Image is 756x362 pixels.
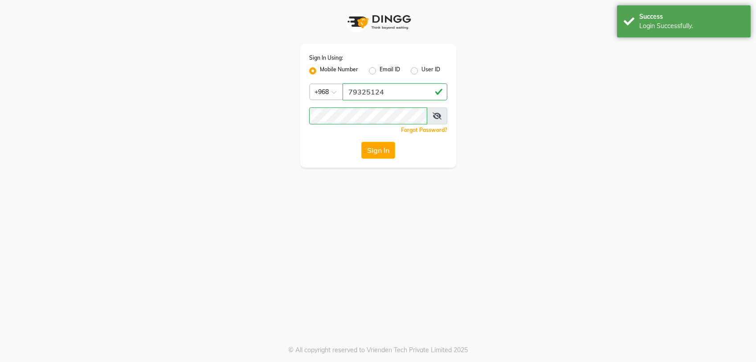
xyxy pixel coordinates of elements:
button: Sign In [361,142,395,159]
label: Email ID [380,66,400,76]
label: Sign In Using: [309,54,343,62]
a: Forgot Password? [401,127,447,133]
div: Login Successfully. [639,21,744,31]
input: Username [343,83,447,100]
img: logo1.svg [343,9,414,35]
div: Success [639,12,744,21]
label: Mobile Number [320,66,358,76]
input: Username [309,107,427,124]
label: User ID [421,66,440,76]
